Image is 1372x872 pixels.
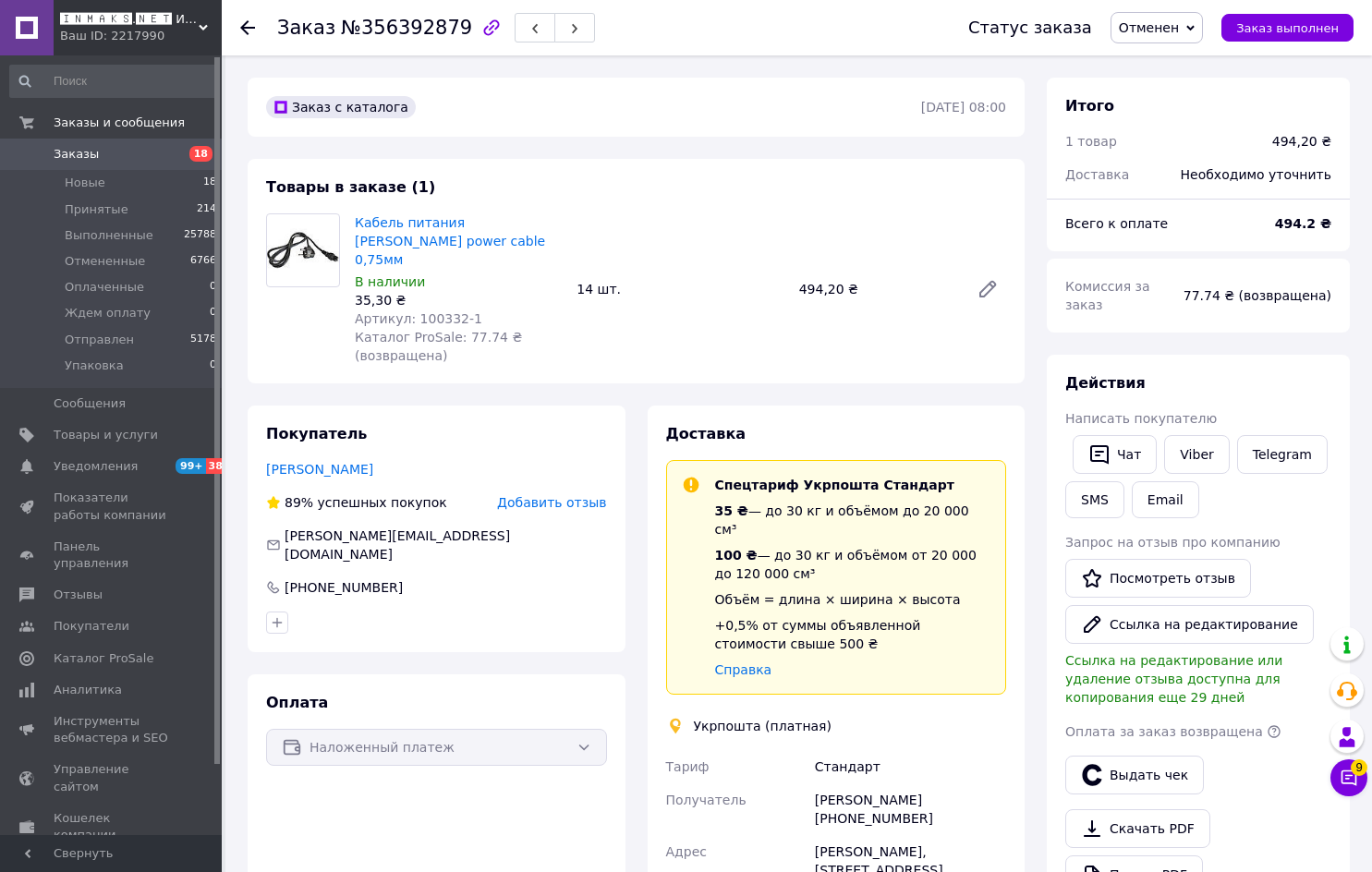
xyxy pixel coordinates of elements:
[715,590,991,609] div: Объём = длина × ширина × высота
[1065,134,1117,149] span: 1 товар
[176,458,206,474] span: 99+
[266,694,328,711] span: Оплата
[1119,20,1179,35] span: Отменен
[355,215,545,267] a: Кабель питания [PERSON_NAME] power cable 0,75мм
[240,18,255,37] div: Вернуться назад
[190,253,216,270] span: 6766
[190,332,216,348] span: 5178
[210,279,216,296] span: 0
[715,502,991,539] div: — до 30 кг и объёмом до 20 000 см³
[285,528,510,562] span: [PERSON_NAME][EMAIL_ADDRESS][DOMAIN_NAME]
[65,332,134,348] span: Отправлен
[666,425,747,442] span: Доставка
[689,717,837,735] div: Укрпошта (платная)
[666,759,710,774] span: Тариф
[1065,481,1124,518] button: SMS
[1132,481,1199,518] button: Email
[54,427,158,443] span: Товары и услуги
[969,271,1006,308] a: Редактировать
[921,100,1006,115] time: [DATE] 08:00
[189,146,212,162] span: 18
[1272,132,1331,151] div: 494,20 ₴
[54,713,171,746] span: Инструменты вебмастера и SEO
[1065,535,1281,550] span: Запрос на отзыв про компанию
[210,305,216,321] span: 0
[811,750,1010,783] div: Стандарт
[266,96,416,118] div: Заказ с каталога
[9,65,218,98] input: Поиск
[1073,435,1157,474] button: Чат
[54,395,126,412] span: Сообщения
[792,276,962,302] div: 494,20 ₴
[283,578,405,597] div: [PHONE_NUMBER]
[54,650,153,667] span: Каталог ProSale
[355,274,425,289] span: В наличии
[54,539,171,572] span: Панель управления
[1351,759,1367,776] span: 9
[277,17,335,39] span: Заказ
[206,458,227,474] span: 38
[355,291,562,309] div: 35,30 ₴
[715,478,954,492] span: Спецтариф Укрпошта Стандарт
[54,761,171,794] span: Управление сайтом
[54,458,138,475] span: Уведомления
[1065,411,1217,426] span: Написать покупателю
[65,175,105,191] span: Новые
[1065,97,1114,115] span: Итого
[1065,724,1263,739] span: Оплата за заказ возвращена
[666,844,707,859] span: Адрес
[715,616,991,653] div: +0,5% от суммы объявленной стоимости свыше 500 ₴
[266,178,435,196] span: Товары в заказе (1)
[197,201,216,218] span: 214
[54,618,129,635] span: Покупатели
[54,810,171,843] span: Кошелек компании
[1065,756,1204,794] button: Выдать чек
[65,253,145,270] span: Отмененные
[285,495,313,510] span: 89%
[1236,21,1339,35] span: Заказ выполнен
[497,495,606,510] span: Добавить отзыв
[210,357,216,374] span: 0
[54,587,103,603] span: Отзывы
[811,783,1010,835] div: [PERSON_NAME] [PHONE_NUMBER]
[1065,167,1129,182] span: Доставка
[1065,559,1251,598] a: Посмотреть отзыв
[184,227,216,244] span: 25788
[65,357,124,374] span: Упаковка
[1065,279,1150,312] span: Комиссия за заказ
[1275,216,1331,231] b: 494.2 ₴
[60,28,222,44] div: Ваш ID: 2217990
[65,305,151,321] span: Ждем оплату
[54,682,122,698] span: Аналитика
[355,330,522,363] span: Каталог ProSale: 77.74 ₴ (возвращена)
[54,490,171,523] span: Показатели работы компании
[65,279,144,296] span: Оплаченные
[1065,653,1282,705] span: Ссылка на редактирование или удаление отзыва доступна для копирования еще 29 дней
[1065,216,1168,231] span: Всего к оплате
[569,276,791,302] div: 14 шт.
[203,175,216,191] span: 18
[715,503,748,518] span: 35 ₴
[65,201,128,218] span: Принятые
[341,17,472,39] span: №356392879
[1170,154,1342,195] div: Необходимо уточнить
[715,548,758,563] span: 100 ₴
[54,146,99,163] span: Заказы
[1065,374,1146,392] span: Действия
[968,18,1092,37] div: Статус заказа
[666,793,747,807] span: Получатель
[65,227,153,244] span: Выполненные
[355,311,482,326] span: Артикул: 100332-1
[267,228,339,272] img: Кабель питания микки маус power cable 0,75мм
[715,546,991,583] div: — до 30 кг и объёмом от 20 000 до 120 000 см³
[1164,435,1229,474] a: Viber
[1184,288,1331,303] span: 77.74 ₴ (возвращена)
[715,662,772,677] a: Справка
[1065,605,1314,644] button: Ссылка на редактирование
[1330,759,1367,796] button: Чат с покупателем9
[60,11,199,28] span: 🅸🅽🅼🅰🅺🆂.🅽🅴🆃 Интернет Магазин
[54,115,185,131] span: Заказы и сообщения
[266,462,373,477] a: [PERSON_NAME]
[266,425,367,442] span: Покупатель
[1237,435,1328,474] a: Telegram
